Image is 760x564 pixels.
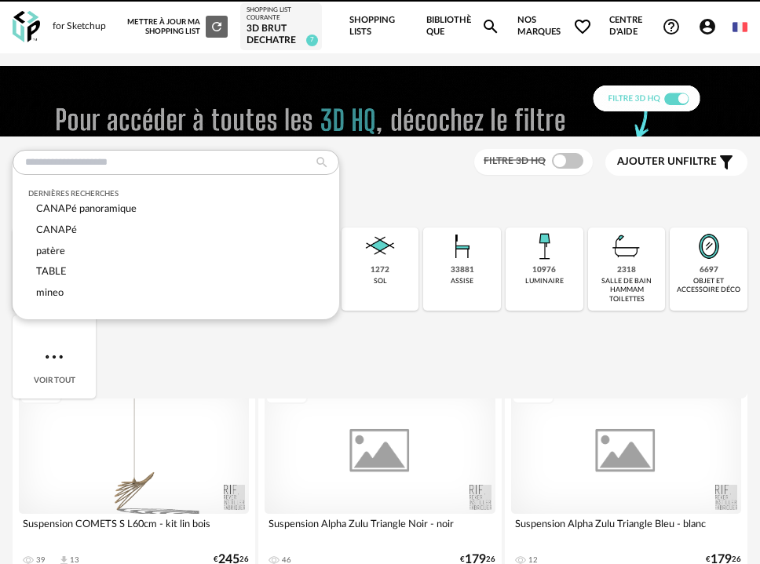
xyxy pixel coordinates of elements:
[674,277,743,295] div: objet et accessoire déco
[451,265,474,275] div: 33881
[717,153,736,172] span: Filter icon
[662,17,681,36] span: Help Circle Outline icon
[609,15,681,38] span: Centre d'aideHelp Circle Outline icon
[247,6,316,47] a: Shopping List courante 3D Brut Dechatre 7
[451,277,473,286] div: assise
[247,6,316,23] div: Shopping List courante
[525,277,564,286] div: luminaire
[573,17,592,36] span: Heart Outline icon
[484,156,546,166] span: Filtre 3D HQ
[690,227,728,265] img: Miroir.png
[617,155,717,169] span: filtre
[605,149,747,176] button: Ajouter unfiltre Filter icon
[698,17,717,36] span: Account Circle icon
[28,189,323,198] div: Dernières recherches
[36,267,66,276] span: TABLE
[265,514,495,545] div: Suspension Alpha Zulu Triangle Noir - noir
[36,225,77,235] span: CANAPé
[532,265,556,275] div: 10976
[36,246,65,256] span: patère
[525,227,563,265] img: Luminaire.png
[593,277,661,304] div: salle de bain hammam toilettes
[36,288,64,297] span: mineo
[371,265,389,275] div: 1272
[19,514,249,545] div: Suspension COMETS S L60cm - kit lin bois
[444,227,481,265] img: Assise.png
[13,315,96,398] div: Voir tout
[210,22,224,30] span: Refresh icon
[306,35,318,46] span: 7
[608,227,645,265] img: Salle%20de%20bain.png
[481,17,500,36] span: Magnify icon
[42,344,67,369] img: more.7b13dc1.svg
[247,23,316,47] div: 3D Brut Dechatre
[733,20,747,35] img: fr
[36,204,137,213] span: CANAPé panoramique
[617,265,636,275] div: 2318
[700,265,718,275] div: 6697
[698,17,724,36] span: Account Circle icon
[53,20,106,33] div: for Sketchup
[374,277,387,286] div: sol
[13,11,40,43] img: OXP
[617,156,683,167] span: Ajouter un
[511,514,741,545] div: Suspension Alpha Zulu Triangle Bleu - blanc
[127,16,228,38] div: Mettre à jour ma Shopping List
[361,227,399,265] img: Sol.png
